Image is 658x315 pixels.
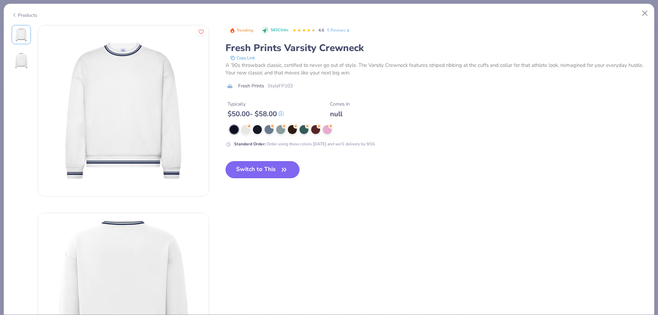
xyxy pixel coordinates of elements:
[638,7,651,20] button: Close
[318,27,324,33] span: 4.6
[238,82,264,89] span: Fresh Prints
[234,141,376,147] div: Order using these colors [DATE] and we’ll delivery by 9/16.
[228,110,284,118] div: $ 50.00 - $ 58.00
[226,41,647,54] div: Fresh Prints Varsity Crewneck
[271,27,288,33] span: 583 Clicks
[330,110,350,118] div: null
[228,100,284,108] div: Typically
[228,54,257,61] button: copy to clipboard
[230,28,235,33] img: Trending sort
[197,27,206,36] button: Like
[12,12,37,19] div: Products
[268,82,293,89] span: Style FP103
[226,83,235,89] img: brand logo
[13,52,29,69] img: Back
[226,26,257,35] button: Badge Button
[330,100,350,108] div: Comes In
[13,26,29,43] img: Front
[38,25,209,196] img: Front
[236,28,253,32] span: Trending
[292,25,316,36] div: 4.6 Stars
[234,141,266,147] strong: Standard Order :
[226,61,647,77] div: A ’90s throwback classic, certified to never go out of style. The Varsity Crewneck features strip...
[226,161,300,178] button: Switch to This
[327,27,351,33] a: 5 Reviews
